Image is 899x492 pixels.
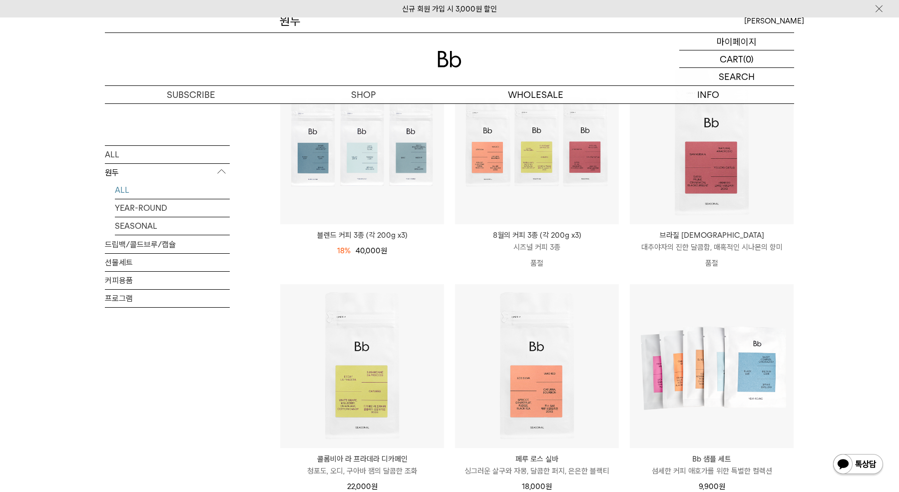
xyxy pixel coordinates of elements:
p: CART [720,50,743,67]
span: 원 [371,482,378,491]
p: 대추야자의 진한 달콤함, 매혹적인 시나몬의 향미 [630,241,794,253]
a: SUBSCRIBE [105,86,277,103]
p: 섬세한 커피 애호가를 위한 특별한 컬렉션 [630,465,794,477]
p: 원두 [105,163,230,181]
a: ALL [105,145,230,163]
p: WHOLESALE [449,86,622,103]
a: 콜롬비아 라 프라데라 디카페인 청포도, 오디, 구아바 잼의 달콤한 조화 [280,453,444,477]
a: 페루 로스 실바 싱그러운 살구와 자몽, 달콤한 퍼지, 은은한 블랙티 [455,453,619,477]
a: 마이페이지 [679,33,794,50]
span: 22,000 [347,482,378,491]
span: 18,000 [522,482,552,491]
a: 브라질 [DEMOGRAPHIC_DATA] 대추야자의 진한 달콤함, 매혹적인 시나몬의 향미 [630,229,794,253]
p: 콜롬비아 라 프라데라 디카페인 [280,453,444,465]
a: 블렌드 커피 3종 (각 200g x3) [280,229,444,241]
p: 마이페이지 [717,33,757,50]
p: Bb 샘플 세트 [630,453,794,465]
img: 카카오톡 채널 1:1 채팅 버튼 [832,453,884,477]
a: SEASONAL [115,217,230,234]
img: 콜롬비아 라 프라데라 디카페인 [280,284,444,448]
p: SEARCH [719,68,755,85]
p: 시즈널 커피 3종 [455,241,619,253]
div: 18% [337,245,351,257]
a: SHOP [277,86,449,103]
p: (0) [743,50,754,67]
a: ALL [115,181,230,198]
a: 드립백/콜드브루/캡슐 [105,235,230,253]
img: 블렌드 커피 3종 (각 200g x3) [280,60,444,224]
a: 신규 회원 가입 시 3,000원 할인 [402,4,497,13]
a: 선물세트 [105,253,230,271]
a: YEAR-ROUND [115,199,230,216]
span: 9,900 [699,482,725,491]
p: 청포도, 오디, 구아바 잼의 달콤한 조화 [280,465,444,477]
span: 원 [381,246,387,255]
p: 페루 로스 실바 [455,453,619,465]
a: 프로그램 [105,289,230,307]
a: 8월의 커피 3종 (각 200g x3) 시즈널 커피 3종 [455,229,619,253]
span: 원 [545,482,552,491]
p: 8월의 커피 3종 (각 200g x3) [455,229,619,241]
img: 페루 로스 실바 [455,284,619,448]
span: 원 [719,482,725,491]
span: 40,000 [356,246,387,255]
a: CART (0) [679,50,794,68]
img: 로고 [438,51,461,67]
p: 품절 [455,253,619,273]
p: 브라질 [DEMOGRAPHIC_DATA] [630,229,794,241]
p: 싱그러운 살구와 자몽, 달콤한 퍼지, 은은한 블랙티 [455,465,619,477]
img: 8월의 커피 3종 (각 200g x3) [455,60,619,224]
p: INFO [622,86,794,103]
img: 브라질 사맘바이아 [630,60,794,224]
a: Bb 샘플 세트 섬세한 커피 애호가를 위한 특별한 컬렉션 [630,453,794,477]
p: 품절 [630,253,794,273]
a: 커피용품 [105,271,230,289]
img: Bb 샘플 세트 [630,284,794,448]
